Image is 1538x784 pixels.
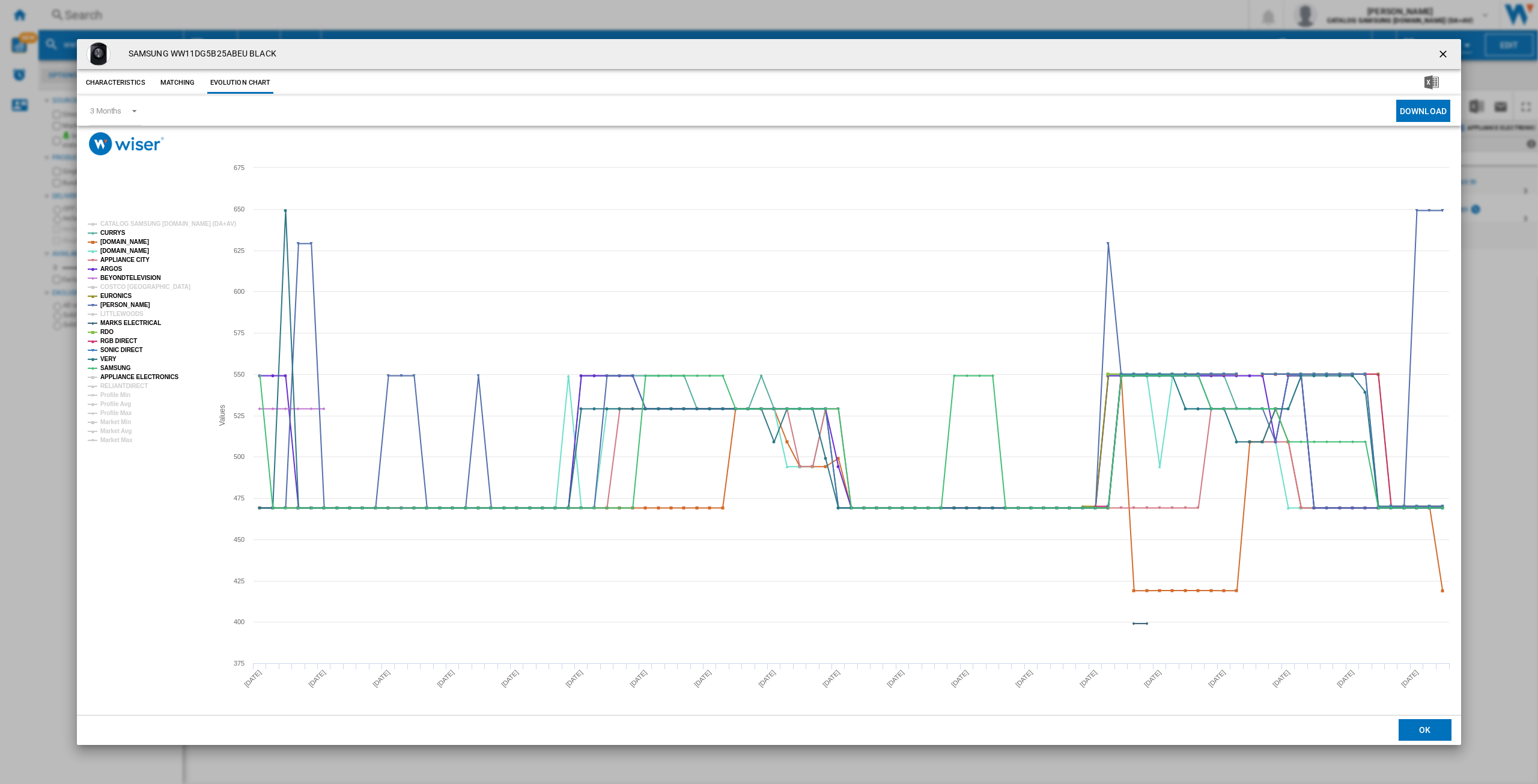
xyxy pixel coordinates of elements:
h4: SAMSUNG WW11DG5B25ABEU BLACK [123,48,276,60]
tspan: 450 [234,536,245,543]
tspan: SONIC DIRECT [100,347,142,353]
tspan: RGB DIRECT [100,338,137,344]
img: excel-24x24.png [1424,75,1439,90]
tspan: Market Avg [100,428,132,434]
tspan: [DOMAIN_NAME] [100,239,149,245]
tspan: 500 [234,453,245,460]
tspan: [DATE] [1014,669,1034,688]
ng-md-icon: getI18NText('BUTTONS.CLOSE_DIALOG') [1437,48,1451,62]
tspan: 575 [234,329,245,336]
tspan: EURONICS [100,293,132,299]
tspan: [DATE] [1336,669,1355,688]
div: 3 Months [90,106,121,115]
tspan: [DATE] [1143,669,1163,688]
tspan: Profile Min [100,392,130,398]
tspan: [PERSON_NAME] [100,302,150,308]
tspan: LITTLEWOODS [100,311,144,317]
tspan: Values [218,405,226,426]
tspan: Market Max [100,437,133,443]
tspan: MARKS ELECTRICAL [100,320,161,326]
button: Matching [151,72,204,94]
tspan: [DATE] [757,669,777,688]
tspan: [DATE] [1207,669,1227,688]
tspan: CATALOG SAMSUNG [DOMAIN_NAME] (DA+AV) [100,220,236,227]
button: Characteristics [83,72,148,94]
tspan: APPLIANCE ELECTRONICS [100,374,179,380]
tspan: ARGOS [100,266,123,272]
tspan: RDO [100,329,114,335]
tspan: [DATE] [1078,669,1098,688]
tspan: Market Min [100,419,131,425]
tspan: 600 [234,288,245,295]
tspan: VERY [100,356,117,362]
tspan: 475 [234,494,245,502]
tspan: COSTCO [GEOGRAPHIC_DATA] [100,284,190,290]
tspan: [DATE] [821,669,841,688]
tspan: 550 [234,371,245,378]
tspan: Profile Max [100,410,132,416]
img: logo_wiser_300x94.png [89,132,164,156]
tspan: [DATE] [693,669,713,688]
tspan: [DATE] [950,669,970,688]
md-dialog: Product popup [77,39,1461,745]
tspan: 625 [234,247,245,254]
tspan: BEYONDTELEVISION [100,275,161,281]
tspan: [DOMAIN_NAME] [100,248,149,254]
tspan: [DATE] [500,669,520,688]
tspan: 675 [234,164,245,171]
tspan: Profile Avg [100,401,131,407]
tspan: [DATE] [371,669,391,688]
button: Download in Excel [1405,72,1458,94]
tspan: [DATE] [628,669,648,688]
tspan: [DATE] [1271,669,1291,688]
tspan: [DATE] [307,669,327,688]
tspan: 375 [234,660,245,667]
tspan: 525 [234,412,245,419]
tspan: [DATE] [1400,669,1420,688]
button: Download [1396,100,1450,122]
tspan: CURRYS [100,229,126,236]
tspan: APPLIANCE CITY [100,257,150,263]
tspan: RELIANTDIRECT [100,383,148,389]
tspan: 425 [234,577,245,585]
button: Evolution chart [207,72,274,94]
tspan: [DATE] [243,669,263,688]
img: a2d65684869cdb54259e12e9969eb06bee20b6dc_1.jpg [87,42,111,66]
button: getI18NText('BUTTONS.CLOSE_DIALOG') [1432,42,1456,66]
button: OK [1399,719,1451,741]
tspan: [DATE] [436,669,455,688]
tspan: 400 [234,618,245,625]
tspan: 650 [234,205,245,213]
tspan: [DATE] [564,669,584,688]
tspan: SAMSUNG [100,365,131,371]
tspan: [DATE] [886,669,905,688]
